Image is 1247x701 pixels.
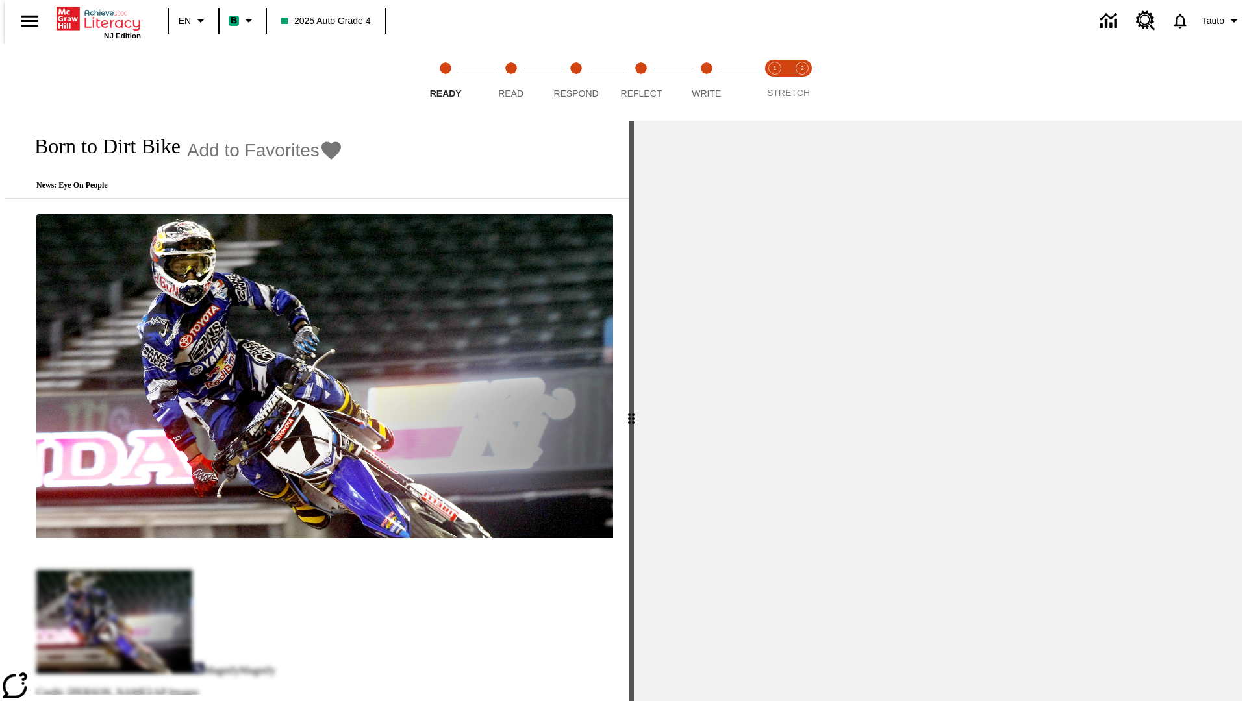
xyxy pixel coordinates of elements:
[783,44,821,116] button: Stretch Respond step 2 of 2
[692,88,721,99] span: Write
[1202,14,1224,28] span: Tauto
[231,12,237,29] span: B
[10,2,49,40] button: Open side menu
[1092,3,1128,39] a: Data Center
[1197,9,1247,32] button: Profile/Settings
[187,140,320,161] span: Add to Favorites
[629,121,634,701] div: Press Enter or Spacebar and then press right and left arrow keys to move the slider
[21,180,343,190] p: News: Eye On People
[187,139,343,162] button: Add to Favorites - Born to Dirt Bike
[538,44,614,116] button: Respond step 3 of 5
[1128,3,1163,38] a: Resource Center, Will open in new tab
[773,65,776,71] text: 1
[756,44,794,116] button: Stretch Read step 1 of 2
[179,14,191,28] span: EN
[104,32,141,40] span: NJ Edition
[173,9,214,32] button: Language: EN, Select a language
[473,44,548,116] button: Read step 2 of 5
[57,5,141,40] div: Home
[430,88,462,99] span: Ready
[669,44,744,116] button: Write step 5 of 5
[408,44,483,116] button: Ready step 1 of 5
[36,214,613,539] img: Motocross racer James Stewart flies through the air on his dirt bike.
[21,134,181,158] h1: Born to Dirt Bike
[498,88,523,99] span: Read
[603,44,679,116] button: Reflect step 4 of 5
[1163,4,1197,38] a: Notifications
[223,9,262,32] button: Boost Class color is mint green. Change class color
[5,121,629,695] div: reading
[634,121,1242,701] div: activity
[281,14,371,28] span: 2025 Auto Grade 4
[553,88,598,99] span: Respond
[621,88,662,99] span: Reflect
[800,65,803,71] text: 2
[767,88,810,98] span: STRETCH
